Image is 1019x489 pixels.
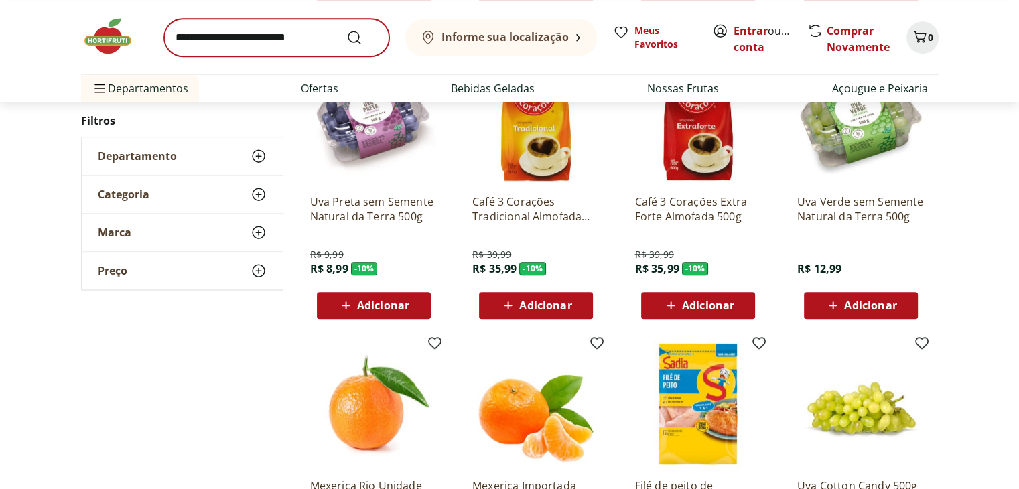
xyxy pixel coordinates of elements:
span: Adicionar [357,300,409,311]
span: - 10 % [682,262,709,275]
button: Menu [92,72,108,104]
a: Bebidas Geladas [451,80,535,96]
img: Uva Preta sem Semente Natural da Terra 500g [310,56,437,184]
span: Meus Favoritos [634,24,696,51]
span: ou [734,23,793,55]
span: R$ 35,99 [634,261,679,276]
a: Criar conta [734,23,807,54]
a: Café 3 Corações Tradicional Almofada 500g [472,194,600,224]
button: Departamento [82,137,283,175]
img: Uva Cotton Candy 500g [797,340,925,468]
a: Comprar Novamente [827,23,890,54]
button: Adicionar [479,292,593,319]
span: Marca [98,226,131,239]
a: Meus Favoritos [613,24,696,51]
a: Açougue e Peixaria [832,80,928,96]
img: Mexerica Importada Unidade [472,340,600,468]
a: Uva Verde sem Semente Natural da Terra 500g [797,194,925,224]
span: Preço [98,264,127,277]
button: Categoria [82,176,283,213]
button: Informe sua localização [405,19,597,56]
button: Marca [82,214,283,251]
img: Café 3 Corações Tradicional Almofada 500g [472,56,600,184]
button: Adicionar [641,292,755,319]
span: Adicionar [682,300,734,311]
a: Entrar [734,23,768,38]
button: Submit Search [346,29,379,46]
a: Café 3 Corações Extra Forte Almofada 500g [634,194,762,224]
button: Preço [82,252,283,289]
span: R$ 12,99 [797,261,841,276]
img: Mexerica Rio Unidade [310,340,437,468]
h2: Filtros [81,107,283,134]
a: Nossas Frutas [647,80,719,96]
span: R$ 39,99 [472,248,511,261]
b: Informe sua localização [441,29,569,44]
span: Categoria [98,188,149,201]
span: Adicionar [519,300,571,311]
span: R$ 35,99 [472,261,517,276]
img: Hortifruti [81,16,148,56]
span: R$ 39,99 [634,248,673,261]
span: - 10 % [351,262,378,275]
button: Adicionar [804,292,918,319]
a: Ofertas [301,80,338,96]
a: Uva Preta sem Semente Natural da Terra 500g [310,194,437,224]
span: Adicionar [844,300,896,311]
span: - 10 % [519,262,546,275]
span: 0 [928,31,933,44]
span: R$ 8,99 [310,261,348,276]
img: Filé de peito de frango Sadia 1kg [634,340,762,468]
span: Departamento [98,149,177,163]
button: Carrinho [906,21,939,54]
span: R$ 9,99 [310,248,344,261]
img: Café 3 Corações Extra Forte Almofada 500g [634,56,762,184]
button: Adicionar [317,292,431,319]
img: Uva Verde sem Semente Natural da Terra 500g [797,56,925,184]
input: search [164,19,389,56]
span: Departamentos [92,72,188,104]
